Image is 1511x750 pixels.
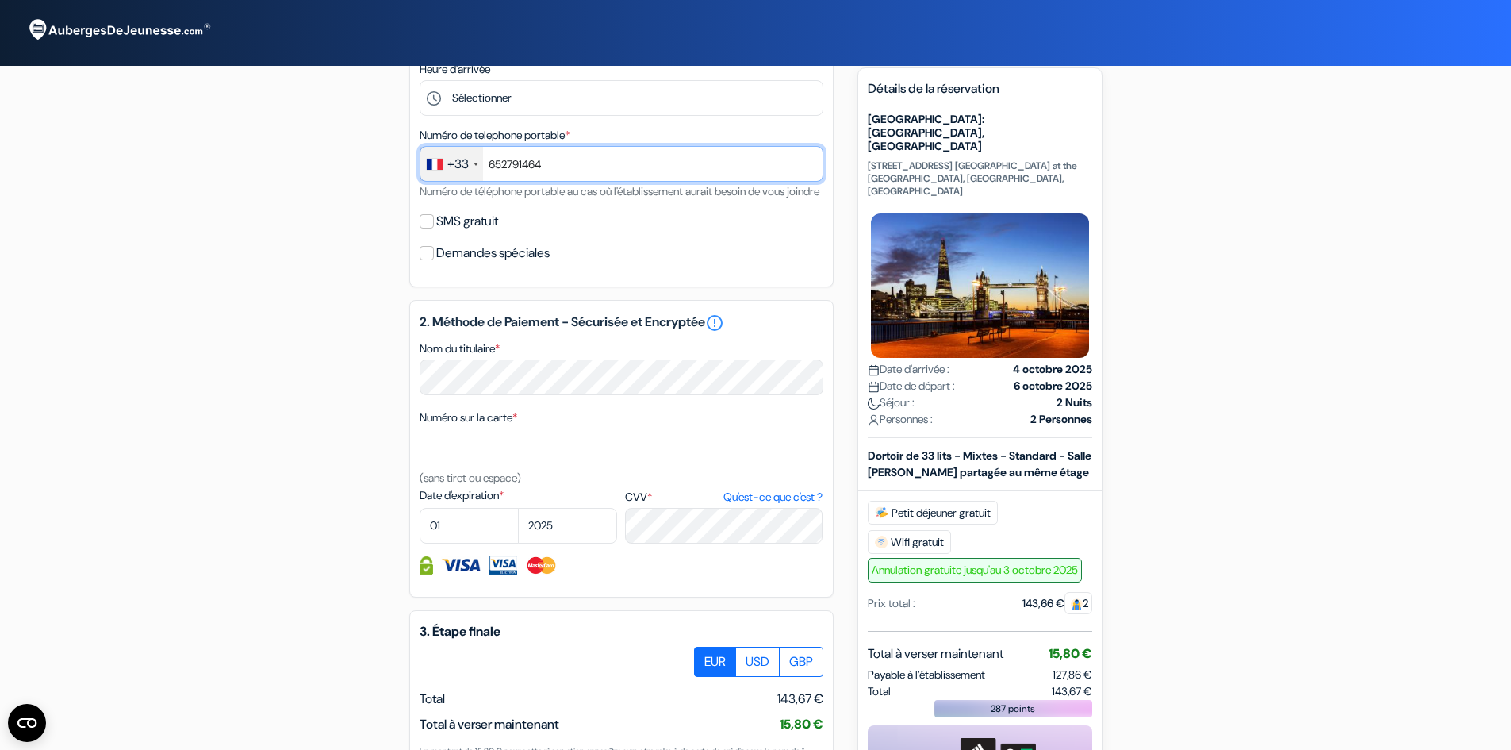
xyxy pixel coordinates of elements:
h5: 2. Méthode de Paiement - Sécurisée et Encryptée [420,313,823,333]
img: AubergesDeJeunesse.com [19,9,217,52]
img: free_wifi.svg [875,536,888,548]
span: Wifi gratuit [868,530,951,554]
img: Visa [441,556,481,575]
label: Nom du titulaire [420,340,500,357]
h5: Détails de la réservation [868,81,1092,106]
span: Petit déjeuner gratuit [868,501,998,525]
label: Heure d'arrivée [420,61,490,78]
small: Numéro de téléphone portable au cas où l'établissement aurait besoin de vous joindre [420,184,819,198]
label: USD [735,647,780,677]
span: 143,67 € [777,690,823,709]
img: guest.svg [1071,598,1083,610]
p: [STREET_ADDRESS] [GEOGRAPHIC_DATA] at the [GEOGRAPHIC_DATA], [GEOGRAPHIC_DATA], [GEOGRAPHIC_DATA] [868,159,1092,197]
label: SMS gratuit [436,210,498,233]
span: Date de départ : [868,378,955,394]
a: error_outline [705,313,724,333]
strong: 2 Personnes [1030,411,1092,428]
span: 143,67 € [1052,683,1092,700]
img: Visa Electron [489,556,517,575]
span: Payable à l’établissement [868,667,985,683]
span: Séjour : [868,394,915,411]
strong: 2 Nuits [1057,394,1092,411]
div: Prix total : [868,595,915,612]
img: Information de carte de crédit entièrement encryptée et sécurisée [420,556,433,575]
span: 15,80 € [780,716,823,733]
span: Annulation gratuite jusqu'au 3 octobre 2025 [868,558,1082,583]
strong: 6 octobre 2025 [1014,378,1092,394]
label: EUR [694,647,736,677]
div: France: +33 [420,147,483,181]
span: 2 [1064,592,1092,614]
label: CVV [625,489,823,506]
span: Total [420,690,445,707]
img: calendar.svg [868,364,880,376]
span: 127,86 € [1053,667,1092,682]
label: Date d'expiration [420,487,617,504]
img: Master Card [525,556,558,575]
div: 143,66 € [1022,595,1092,612]
span: 15,80 € [1049,645,1092,662]
h5: 3. Étape finale [420,624,823,639]
img: calendar.svg [868,381,880,393]
label: Numéro sur la carte [420,410,517,426]
a: Qu'est-ce que c'est ? [723,489,823,506]
small: (sans tiret ou espace) [420,471,521,485]
h5: [GEOGRAPHIC_DATA]: [GEOGRAPHIC_DATA], [GEOGRAPHIC_DATA] [868,113,1092,152]
label: Numéro de telephone portable [420,127,570,144]
span: Total à verser maintenant [420,716,559,733]
div: Basic radio toggle button group [695,647,823,677]
label: GBP [779,647,823,677]
span: Date d'arrivée : [868,361,949,378]
input: 6 12 34 56 78 [420,146,823,182]
span: Total [868,683,891,700]
button: CMP-Widget öffnen [8,704,46,742]
span: Personnes : [868,411,933,428]
strong: 4 octobre 2025 [1013,361,1092,378]
img: user_icon.svg [868,414,880,426]
b: Dortoir de 33 lits - Mixtes - Standard - Salle [PERSON_NAME] partagée au même étage [868,448,1091,479]
span: Total à verser maintenant [868,644,1003,663]
img: moon.svg [868,398,880,410]
img: free_breakfast.svg [875,506,888,519]
div: +33 [447,155,469,174]
span: 287 points [991,702,1035,716]
label: Demandes spéciales [436,242,550,264]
